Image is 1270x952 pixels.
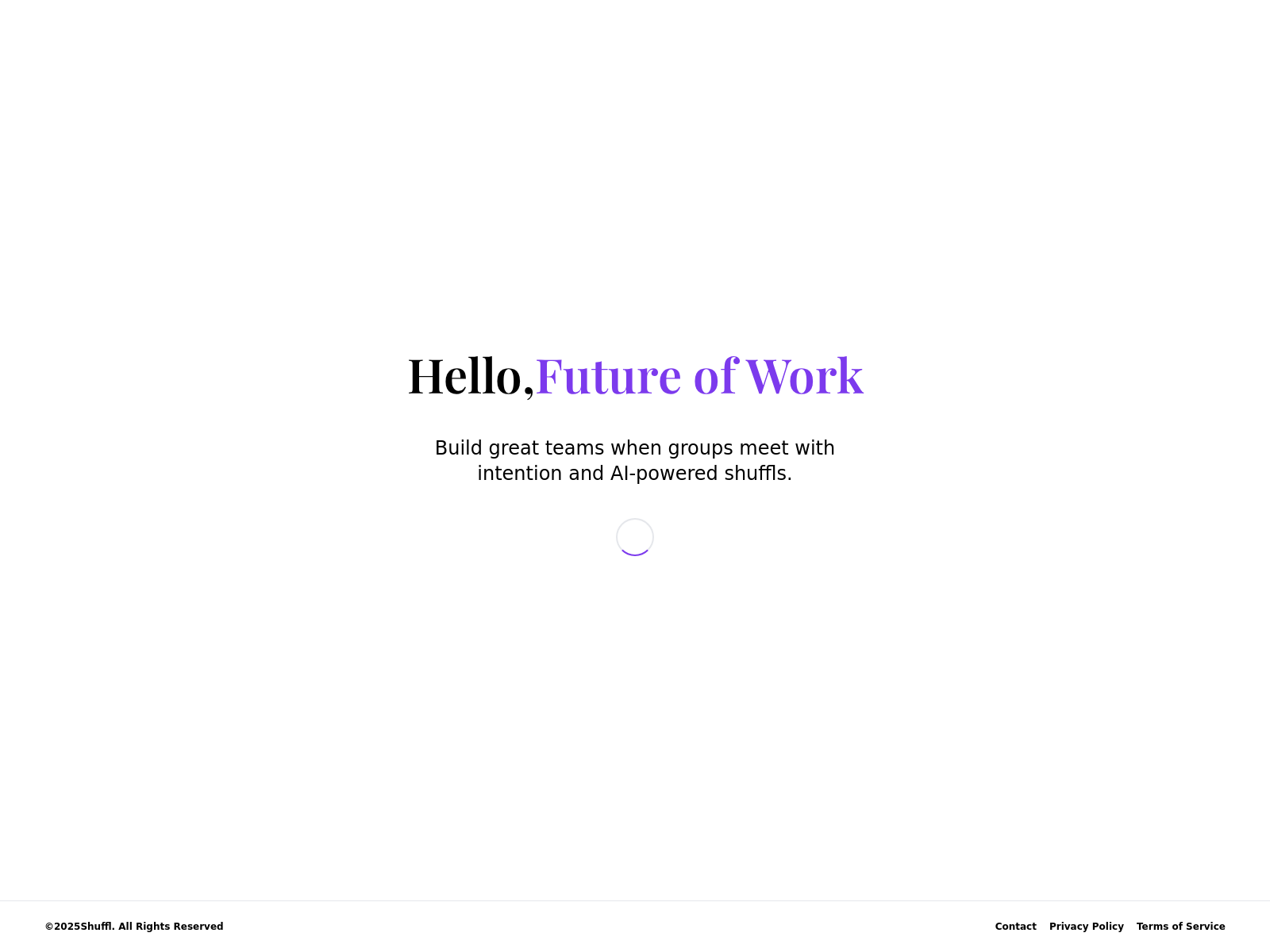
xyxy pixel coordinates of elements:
[407,344,864,404] h1: Hello,
[1137,920,1226,933] a: Terms of Service
[44,920,224,933] span: © 2025 Shuffl. All Rights Reserved
[535,342,864,405] span: Future of Work
[995,920,1037,933] div: Contact
[432,436,838,486] p: Build great teams when groups meet with intention and AI-powered shuffls.
[1049,920,1124,933] a: Privacy Policy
